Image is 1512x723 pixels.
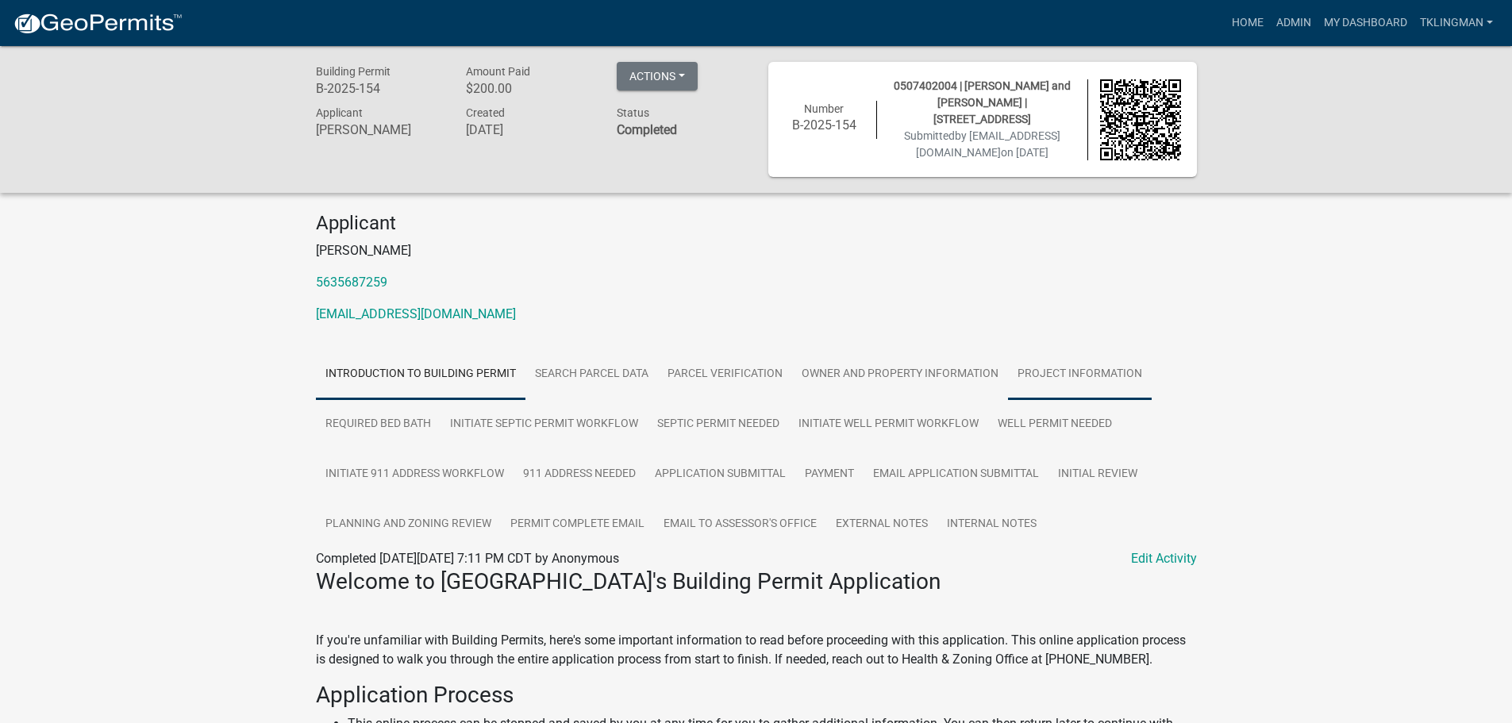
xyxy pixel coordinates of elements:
[804,102,844,115] span: Number
[316,568,1197,595] h3: Welcome to [GEOGRAPHIC_DATA]'s Building Permit Application
[466,81,593,96] h6: $200.00
[316,65,391,78] span: Building Permit
[466,65,530,78] span: Amount Paid
[316,499,501,550] a: Planning and Zoning Review
[916,129,1060,159] span: by [EMAIL_ADDRESS][DOMAIN_NAME]
[1270,8,1318,38] a: Admin
[658,349,792,400] a: Parcel Verification
[466,106,505,119] span: Created
[1008,349,1152,400] a: Project Information
[1100,79,1181,160] img: QR code
[648,399,789,450] a: Septic Permit Needed
[316,122,443,137] h6: [PERSON_NAME]
[316,241,1197,260] p: [PERSON_NAME]
[316,81,443,96] h6: B-2025-154
[792,349,1008,400] a: Owner and Property Information
[894,79,1071,125] span: 0507402004 | [PERSON_NAME] and [PERSON_NAME] | [STREET_ADDRESS]
[441,399,648,450] a: Initiate Septic Permit Workflow
[1414,8,1499,38] a: tklingman
[316,106,363,119] span: Applicant
[645,449,795,500] a: Application Submittal
[501,499,654,550] a: Permit Complete Email
[525,349,658,400] a: Search Parcel Data
[316,275,387,290] a: 5635687259
[316,349,525,400] a: Introduction to Building Permit
[789,399,988,450] a: Initiate Well Permit Workflow
[617,122,677,137] strong: Completed
[316,682,1197,709] h3: Application Process
[316,551,619,566] span: Completed [DATE][DATE] 7:11 PM CDT by Anonymous
[316,212,1197,235] h4: Applicant
[937,499,1046,550] a: Internal Notes
[514,449,645,500] a: 911 Address Needed
[316,399,441,450] a: Required Bed Bath
[904,129,1060,159] span: Submitted on [DATE]
[1225,8,1270,38] a: Home
[316,631,1197,669] p: If you're unfamiliar with Building Permits, here's some important information to read before proc...
[617,62,698,90] button: Actions
[316,306,516,321] a: [EMAIL_ADDRESS][DOMAIN_NAME]
[1048,449,1147,500] a: Initial Review
[1131,549,1197,568] a: Edit Activity
[795,449,864,500] a: Payment
[864,449,1048,500] a: Email Application Submittal
[617,106,649,119] span: Status
[826,499,937,550] a: External Notes
[1318,8,1414,38] a: My Dashboard
[988,399,1121,450] a: Well Permit Needed
[316,449,514,500] a: Initiate 911 Address Workflow
[466,122,593,137] h6: [DATE]
[784,117,865,133] h6: B-2025-154
[654,499,826,550] a: Email to Assessor's Office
